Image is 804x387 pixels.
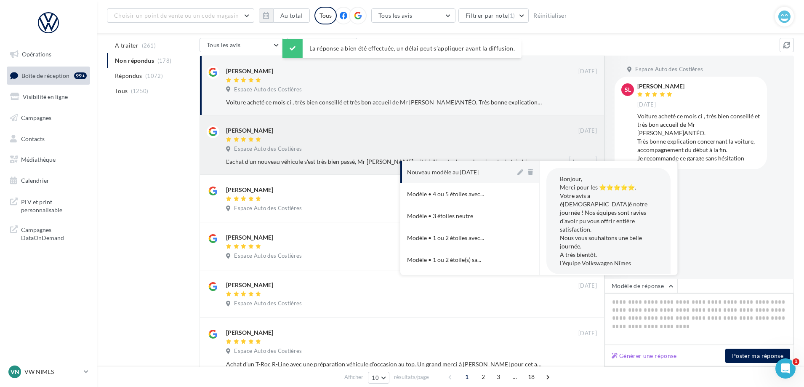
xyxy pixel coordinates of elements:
div: [PERSON_NAME] [226,328,273,337]
span: 18 [524,370,538,384]
span: ... [508,370,522,384]
button: Modèle • 3 étoiles neutre [400,205,516,227]
div: Voiture acheté ce mois ci , très bien conseillé et très bon accueil de Mr [PERSON_NAME]ANTÉO. Trè... [637,112,760,163]
button: Réinitialiser [530,11,570,21]
span: [DATE] [578,330,597,337]
span: 1 [460,370,474,384]
button: Au total [259,8,310,23]
span: [DATE] [578,127,597,135]
span: 1 [793,358,799,365]
div: [PERSON_NAME] [226,186,273,194]
div: [PERSON_NAME] [226,281,273,289]
span: Visibilité en ligne [23,93,68,100]
button: Nouveau modèle au [DATE] [400,161,516,183]
span: Campagnes DataOnDemand [21,224,87,242]
span: Espace Auto des Costières [234,300,302,307]
button: Au total [273,8,310,23]
button: Modèle • 1 ou 2 étoiles avec... [400,227,516,249]
span: [DATE] [578,68,597,75]
div: L'achat d'un nouveau véhicule s'est très bien passé, Mr [PERSON_NAME] a été à l'écoute de mes bes... [226,157,542,166]
div: [PERSON_NAME] [637,83,684,89]
div: Tous [314,7,337,24]
span: Espace Auto des Costières [234,86,302,93]
span: Tous les avis [378,12,413,19]
span: A traiter [115,41,138,50]
a: Calendrier [5,172,92,189]
div: Nouveau modèle au [DATE] [407,168,479,176]
div: La réponse a bien été effectuée, un délai peut s’appliquer avant la diffusion. [282,39,522,58]
span: Choisir un point de vente ou un code magasin [114,12,239,19]
span: 10 [372,374,379,381]
div: [PERSON_NAME] [226,67,273,75]
a: Visibilité en ligne [5,88,92,106]
span: (1250) [131,88,149,94]
button: Tous les avis [371,8,455,23]
button: 10 [368,372,389,384]
button: Filtrer par note(1) [458,8,529,23]
span: résultats/page [394,373,429,381]
button: Ignorer [569,156,597,168]
div: [PERSON_NAME] [226,126,273,135]
button: Modèle de réponse [604,279,678,293]
span: Espace Auto des Costières [234,205,302,212]
span: Afficher [344,373,363,381]
span: Espace Auto des Costières [635,66,703,73]
span: Modèle • 4 ou 5 étoiles avec... [407,190,484,198]
button: Générer une réponse [608,351,680,361]
span: Modèle • 1 ou 2 étoiles avec... [407,234,484,242]
span: SL [625,85,631,94]
div: Voiture acheté ce mois ci , très bien conseillé et très bon accueil de Mr [PERSON_NAME]ANTÉO. Trè... [226,98,542,107]
span: Tous [115,87,128,95]
span: Bonjour, Merci pour les ⭐⭐⭐⭐⭐. Votre avis a é[DEMOGRAPHIC_DATA]é notre journée ! Nos équipes sont... [560,175,647,267]
a: Contacts [5,130,92,148]
span: Boîte de réception [21,72,69,79]
div: Modèle • 3 étoiles neutre [407,212,473,220]
span: Espace Auto des Costières [234,145,302,153]
span: Espace Auto des Costières [234,347,302,355]
button: Poster ma réponse [725,349,790,363]
span: Campagnes [21,114,51,121]
span: VN [11,368,19,376]
a: Opérations [5,45,92,63]
span: [DATE] [637,101,656,109]
div: Achat d’un T-Roc R-Line avec une préparation véhicule d’occasion au top. Un grand merci à [PERSON... [226,360,542,368]
a: Médiathèque [5,151,92,168]
div: [PERSON_NAME] [226,233,273,242]
span: Répondus [115,72,142,80]
a: Campagnes DataOnDemand [5,221,92,246]
span: Calendrier [21,177,49,184]
button: Choisir un point de vente ou un code magasin [107,8,254,23]
iframe: Intercom live chat [775,358,796,379]
span: PLV et print personnalisable [21,196,87,214]
span: (1) [508,12,515,19]
span: Espace Auto des Costières [234,252,302,260]
span: 2 [477,370,490,384]
span: Médiathèque [21,156,56,163]
span: Modèle • 1 ou 2 étoile(s) sa... [407,256,481,264]
button: Filtrer par note(1) [287,38,357,52]
button: Modèle • 1 ou 2 étoile(s) sa... [400,249,516,271]
div: 99+ [74,72,87,79]
a: PLV et print personnalisable [5,193,92,218]
span: (1072) [145,72,163,79]
a: Boîte de réception99+ [5,67,92,85]
span: (261) [142,42,156,49]
button: Tous les avis [200,38,284,52]
button: Modèle • 4 ou 5 étoiles avec... [400,183,516,205]
span: Tous les avis [207,41,241,48]
span: Opérations [22,51,51,58]
span: [DATE] [578,282,597,290]
p: VW NIMES [24,368,80,376]
span: Contacts [21,135,45,142]
a: VN VW NIMES [7,364,90,380]
a: Campagnes [5,109,92,127]
span: 3 [492,370,505,384]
